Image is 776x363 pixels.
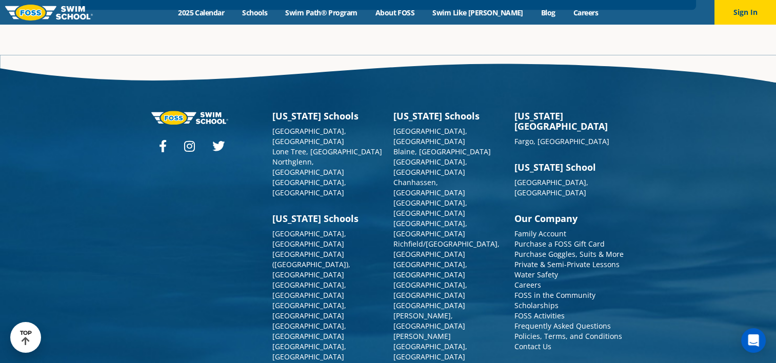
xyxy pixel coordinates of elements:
a: About FOSS [366,8,424,17]
a: [GEOGRAPHIC_DATA][PERSON_NAME], [GEOGRAPHIC_DATA] [393,300,465,331]
img: Foss-logo-horizontal-white.svg [151,111,228,125]
a: Chanhassen, [GEOGRAPHIC_DATA] [393,177,465,197]
a: Private & Semi-Private Lessons [514,259,620,269]
a: Schools [233,8,276,17]
a: Blaine, [GEOGRAPHIC_DATA] [393,147,491,156]
h3: [US_STATE] Schools [393,111,504,121]
a: Family Account [514,229,566,238]
a: Swim Like [PERSON_NAME] [424,8,532,17]
a: Careers [564,8,607,17]
a: Water Safety [514,270,558,279]
a: [GEOGRAPHIC_DATA], [GEOGRAPHIC_DATA] [272,280,346,300]
a: Careers [514,280,541,290]
a: 2025 Calendar [169,8,233,17]
a: [GEOGRAPHIC_DATA], [GEOGRAPHIC_DATA] [272,341,346,361]
img: FOSS Swim School Logo [5,5,93,21]
a: Purchase a FOSS Gift Card [514,239,605,249]
a: Blog [532,8,564,17]
a: [GEOGRAPHIC_DATA], [GEOGRAPHIC_DATA] [272,300,346,320]
a: Lone Tree, [GEOGRAPHIC_DATA] [272,147,382,156]
div: Open Intercom Messenger [741,328,766,353]
a: [GEOGRAPHIC_DATA] ([GEOGRAPHIC_DATA]), [GEOGRAPHIC_DATA] [272,249,350,279]
a: Purchase Goggles, Suits & More [514,249,624,259]
a: [GEOGRAPHIC_DATA], [GEOGRAPHIC_DATA] [272,126,346,146]
a: Scholarships [514,300,559,310]
h3: [US_STATE] Schools [272,213,383,224]
a: [GEOGRAPHIC_DATA], [GEOGRAPHIC_DATA] [393,126,467,146]
h3: Our Company [514,213,625,224]
a: [GEOGRAPHIC_DATA], [GEOGRAPHIC_DATA] [393,218,467,238]
a: Policies, Terms, and Conditions [514,331,622,341]
a: FOSS in the Community [514,290,595,300]
a: [GEOGRAPHIC_DATA], [GEOGRAPHIC_DATA] [393,157,467,177]
h3: [US_STATE] Schools [272,111,383,121]
a: [GEOGRAPHIC_DATA], [GEOGRAPHIC_DATA] [272,177,346,197]
a: Swim Path® Program [276,8,366,17]
a: [GEOGRAPHIC_DATA], [GEOGRAPHIC_DATA] [393,198,467,218]
a: Frequently Asked Questions [514,321,611,331]
a: [GEOGRAPHIC_DATA], [GEOGRAPHIC_DATA] [272,229,346,249]
div: TOP [20,330,32,346]
a: Richfield/[GEOGRAPHIC_DATA], [GEOGRAPHIC_DATA] [393,239,500,259]
a: Northglenn, [GEOGRAPHIC_DATA] [272,157,344,177]
a: [PERSON_NAME][GEOGRAPHIC_DATA], [GEOGRAPHIC_DATA] [393,331,467,361]
a: Contact Us [514,341,551,351]
a: FOSS Activities [514,311,565,320]
a: [GEOGRAPHIC_DATA], [GEOGRAPHIC_DATA] [272,321,346,341]
h3: [US_STATE][GEOGRAPHIC_DATA] [514,111,625,131]
a: [GEOGRAPHIC_DATA], [GEOGRAPHIC_DATA] [393,280,467,300]
a: [GEOGRAPHIC_DATA], [GEOGRAPHIC_DATA] [514,177,588,197]
h3: [US_STATE] School [514,162,625,172]
a: [GEOGRAPHIC_DATA], [GEOGRAPHIC_DATA] [393,259,467,279]
a: Fargo, [GEOGRAPHIC_DATA] [514,136,609,146]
